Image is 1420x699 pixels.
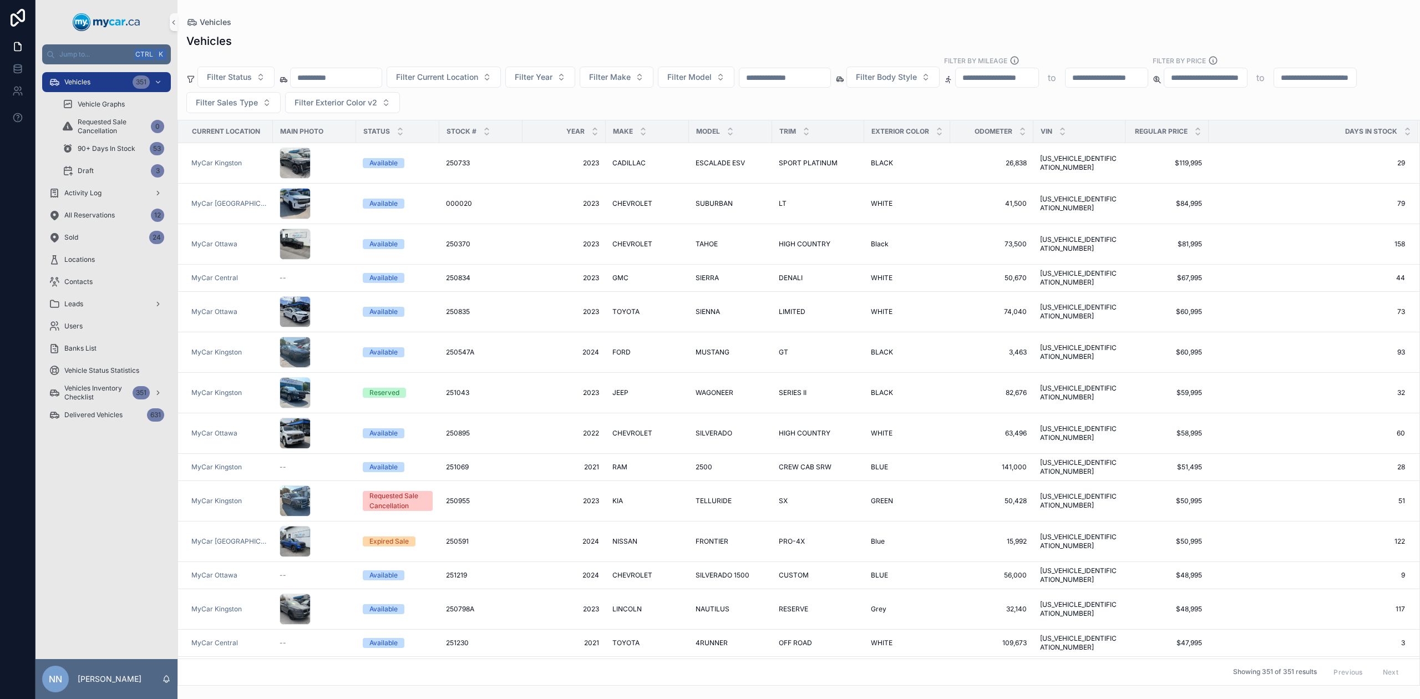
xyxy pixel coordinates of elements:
span: Filter Sales Type [196,97,258,108]
span: DENALI [779,273,803,282]
span: Jump to... [59,50,130,59]
span: LT [779,199,787,208]
a: WHITE [871,273,944,282]
span: MyCar Kingston [191,463,242,472]
div: 24 [149,231,164,244]
span: [US_VEHICLE_IDENTIFICATION_NUMBER] [1040,154,1119,172]
a: Available [363,462,433,472]
a: Black [871,240,944,249]
span: Delivered Vehicles [64,411,123,419]
span: $67,995 [1132,273,1202,282]
div: Available [369,199,398,209]
a: Vehicle Status Statistics [42,361,171,381]
a: 251043 [446,388,516,397]
a: 29 [1209,159,1405,168]
span: Filter Make [589,72,631,83]
span: FORD [612,348,631,357]
a: Users [42,316,171,336]
a: TOYOTA [612,307,682,316]
a: Vehicles [186,17,231,28]
a: Sold24 [42,227,171,247]
span: HIGH COUNTRY [779,240,830,249]
div: 351 [133,75,150,89]
span: Vehicles Inventory Checklist [64,384,128,402]
span: 2023 [529,388,599,397]
span: CHEVROLET [612,199,652,208]
a: Available [363,158,433,168]
a: 26,838 [957,159,1027,168]
a: CHEVROLET [612,199,682,208]
a: RAM [612,463,682,472]
a: Available [363,307,433,317]
span: Users [64,322,83,331]
a: 141,000 [957,463,1027,472]
span: 93 [1209,348,1405,357]
a: 2024 [529,348,599,357]
span: Draft [78,166,94,175]
span: 90+ Days In Stock [78,144,135,153]
div: 351 [133,386,150,399]
span: $81,995 [1132,240,1202,249]
a: LIMITED [779,307,858,316]
a: $60,995 [1132,348,1202,357]
a: MyCar [GEOGRAPHIC_DATA] [191,199,266,208]
span: SILVERADO [696,429,732,438]
span: Vehicle Graphs [78,100,125,109]
label: Filter By Mileage [944,55,1007,65]
a: MyCar Ottawa [191,240,237,249]
a: FORD [612,348,682,357]
a: MyCar Kingston [191,159,242,168]
a: 50,670 [957,273,1027,282]
a: MyCar Ottawa [191,240,266,249]
span: 44 [1209,273,1405,282]
a: MyCar Kingston [191,348,266,357]
span: 2023 [529,307,599,316]
a: Requested Sale Cancellation [363,491,433,511]
span: Vehicle Status Statistics [64,366,139,375]
span: SIENNA [696,307,720,316]
span: 000020 [446,199,472,208]
a: [US_VEHICLE_IDENTIFICATION_NUMBER] [1040,343,1119,361]
a: CHEVROLET [612,429,682,438]
span: Locations [64,255,95,264]
span: MyCar Central [191,273,238,282]
span: 250733 [446,159,470,168]
span: Ctrl [134,49,154,60]
span: SERIES II [779,388,807,397]
span: $84,995 [1132,199,1202,208]
a: BLUE [871,463,944,472]
span: 63,496 [957,429,1027,438]
a: Leads [42,294,171,314]
a: 250895 [446,429,516,438]
div: Reserved [369,388,399,398]
a: 2022 [529,429,599,438]
a: HIGH COUNTRY [779,429,858,438]
a: [US_VEHICLE_IDENTIFICATION_NUMBER] [1040,235,1119,253]
span: Filter Exterior Color v2 [295,97,377,108]
span: Contacts [64,277,93,286]
a: Contacts [42,272,171,292]
a: [US_VEHICLE_IDENTIFICATION_NUMBER] [1040,303,1119,321]
span: [US_VEHICLE_IDENTIFICATION_NUMBER] [1040,424,1119,442]
a: TAHOE [696,240,765,249]
a: MUSTANG [696,348,765,357]
a: MyCar Ottawa [191,429,237,438]
a: 158 [1209,240,1405,249]
a: [US_VEHICLE_IDENTIFICATION_NUMBER] [1040,384,1119,402]
span: CHEVROLET [612,429,652,438]
a: Activity Log [42,183,171,203]
a: WHITE [871,199,944,208]
a: WHITE [871,429,944,438]
span: [US_VEHICLE_IDENTIFICATION_NUMBER] [1040,458,1119,476]
a: CREW CAB SRW [779,463,858,472]
div: Available [369,347,398,357]
a: Available [363,199,433,209]
a: 79 [1209,199,1405,208]
a: 73 [1209,307,1405,316]
span: 250547A [446,348,474,357]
